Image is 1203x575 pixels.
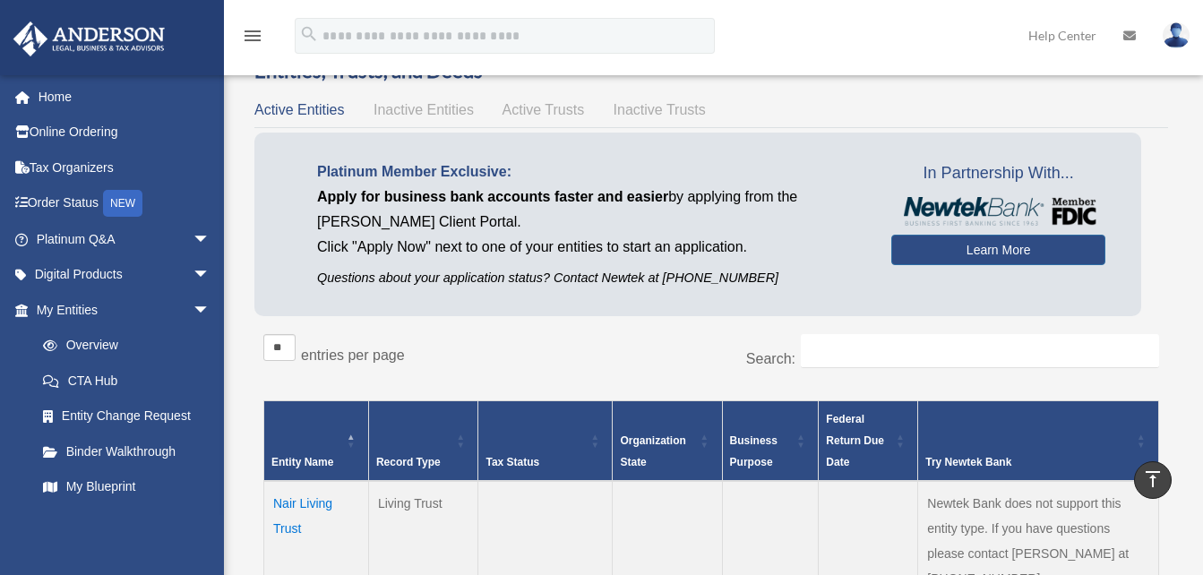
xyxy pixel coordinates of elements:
[730,434,778,468] span: Business Purpose
[299,24,319,44] i: search
[374,102,474,117] span: Inactive Entities
[918,400,1159,481] th: Try Newtek Bank : Activate to sort
[620,434,685,468] span: Organization State
[13,292,228,328] a: My Entitiesarrow_drop_down
[25,363,228,399] a: CTA Hub
[614,102,706,117] span: Inactive Trusts
[722,400,819,481] th: Business Purpose: Activate to sort
[746,351,795,366] label: Search:
[891,235,1105,265] a: Learn More
[900,197,1096,226] img: NewtekBankLogoSM.png
[1134,461,1172,499] a: vertical_align_top
[25,433,228,469] a: Binder Walkthrough
[301,348,405,363] label: entries per page
[8,21,170,56] img: Anderson Advisors Platinum Portal
[376,456,441,468] span: Record Type
[317,267,864,289] p: Questions about your application status? Contact Newtek at [PHONE_NUMBER]
[13,150,237,185] a: Tax Organizers
[25,504,228,540] a: Tax Due Dates
[254,102,344,117] span: Active Entities
[13,185,237,222] a: Order StatusNEW
[503,102,585,117] span: Active Trusts
[193,221,228,258] span: arrow_drop_down
[317,159,864,185] p: Platinum Member Exclusive:
[13,257,237,293] a: Digital Productsarrow_drop_down
[613,400,722,481] th: Organization State: Activate to sort
[242,31,263,47] a: menu
[925,451,1131,473] div: Try Newtek Bank
[264,400,369,481] th: Entity Name: Activate to invert sorting
[271,456,333,468] span: Entity Name
[13,115,237,150] a: Online Ordering
[25,399,228,434] a: Entity Change Request
[478,400,613,481] th: Tax Status: Activate to sort
[13,221,237,257] a: Platinum Q&Aarrow_drop_down
[1142,468,1164,490] i: vertical_align_top
[826,413,884,468] span: Federal Return Due Date
[368,400,478,481] th: Record Type: Activate to sort
[317,185,864,235] p: by applying from the [PERSON_NAME] Client Portal.
[193,257,228,294] span: arrow_drop_down
[25,328,219,364] a: Overview
[193,292,228,329] span: arrow_drop_down
[25,469,228,505] a: My Blueprint
[891,159,1105,188] span: In Partnership With...
[103,190,142,217] div: NEW
[485,456,539,468] span: Tax Status
[819,400,918,481] th: Federal Return Due Date: Activate to sort
[242,25,263,47] i: menu
[317,235,864,260] p: Click "Apply Now" next to one of your entities to start an application.
[317,189,668,204] span: Apply for business bank accounts faster and easier
[1163,22,1190,48] img: User Pic
[13,79,237,115] a: Home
